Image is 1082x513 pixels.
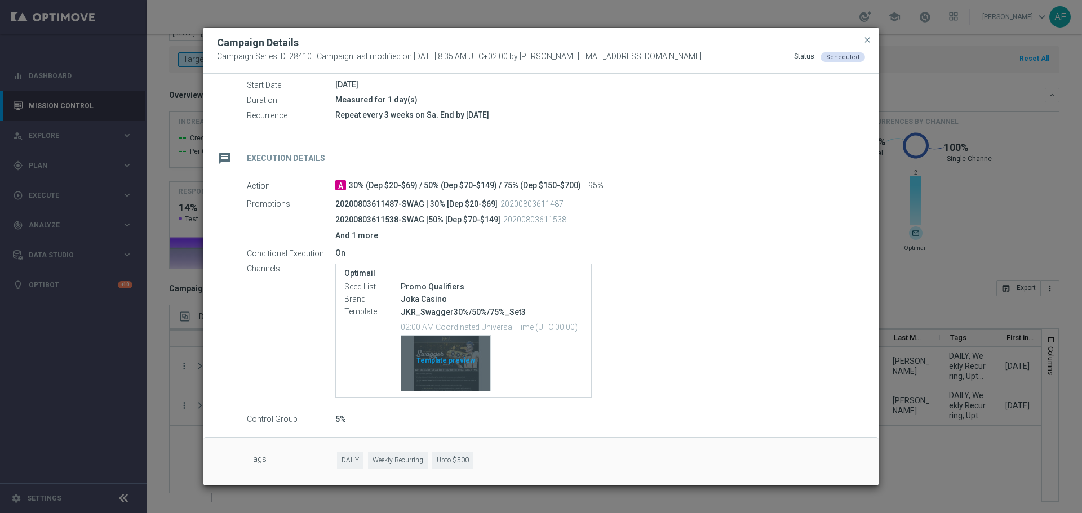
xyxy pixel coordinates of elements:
[335,215,500,225] p: 20200803611538-SWAG |50% [Dep $70-$149]
[247,264,335,274] label: Channels
[247,95,335,105] label: Duration
[247,110,335,121] label: Recurrence
[349,181,581,191] span: 30% (Dep $20-$69) / 50% (Dep $70-$149) / 75% (Dep $150-$700)
[335,79,857,90] div: [DATE]
[335,230,857,240] p: And 1 more
[247,181,335,191] label: Action
[247,248,335,258] label: Conditional Execution
[344,282,401,292] label: Seed List
[335,109,857,121] div: Repeat every 3 weeks on Sa. End by [DATE]
[344,269,583,278] label: Optimail
[335,413,857,425] div: 5%
[401,281,583,292] div: Promo Qualifiers
[247,80,335,90] label: Start Date
[401,307,583,317] p: JKR_Swagger30%/50%/75%_Set3
[335,94,857,105] div: Measured for 1 day(s)
[337,452,363,469] span: DAILY
[247,153,325,164] h2: Execution Details
[344,295,401,305] label: Brand
[335,247,857,258] div: On
[344,307,401,317] label: Template
[826,53,859,61] span: Scheduled
[588,181,604,191] span: 95%
[821,52,865,61] colored-tag: Scheduled
[247,199,335,209] label: Promotions
[215,148,235,168] i: message
[401,321,583,332] p: 02:00 AM Coordinated Universal Time (UTC 00:00)
[401,293,583,305] div: Joka Casino
[335,199,498,209] p: 20200803611487-SWAG | 30% [Dep $20-$69]
[217,36,299,50] h2: Campaign Details
[401,336,490,391] div: Template preview
[432,452,473,469] span: Upto $500
[863,35,872,44] span: close
[249,452,337,469] label: Tags
[217,52,702,62] span: Campaign Series ID: 28410 | Campaign last modified on [DATE] 8:35 AM UTC+02:00 by [PERSON_NAME][E...
[335,180,346,190] span: A
[794,52,816,62] div: Status:
[503,215,566,225] p: 20200803611538
[247,414,335,425] label: Control Group
[368,452,428,469] span: Weekly Recurring
[500,199,564,209] p: 20200803611487
[401,335,491,391] button: Template preview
